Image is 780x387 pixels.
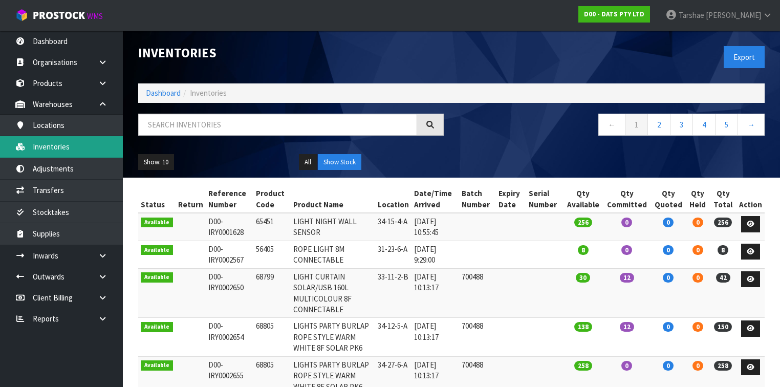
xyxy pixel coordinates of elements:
[138,46,444,60] h1: Inventories
[576,273,590,283] span: 30
[141,245,173,255] span: Available
[663,361,674,371] span: 0
[291,268,375,318] td: LIGHT CURTAIN SOLAR/USB 160L MULTICOLOUR 8F CONNECTABLE
[411,318,459,356] td: [DATE] 10:13:17
[411,241,459,268] td: [DATE] 9:29:00
[291,185,375,213] th: Product Name
[714,361,732,371] span: 258
[253,241,291,268] td: 56405
[716,273,730,283] span: 42
[738,114,765,136] a: →
[620,273,634,283] span: 12
[33,9,85,22] span: ProStock
[736,185,765,213] th: Action
[459,318,496,356] td: 700488
[706,10,761,20] span: [PERSON_NAME]
[411,213,459,241] td: [DATE] 10:55:45
[206,241,254,268] td: D00-IRY0002567
[206,268,254,318] td: D00-IRY0002650
[291,318,375,356] td: LIGHTS PARTY BURLAP ROPE STYLE WARM WHITE 8F SOLAR PK6
[253,185,291,213] th: Product Code
[670,114,693,136] a: 3
[87,11,103,21] small: WMS
[459,268,496,318] td: 700488
[15,9,28,21] img: cube-alt.png
[692,361,703,371] span: 0
[459,114,765,139] nav: Page navigation
[621,245,632,255] span: 0
[718,245,728,255] span: 8
[526,185,563,213] th: Serial Number
[411,268,459,318] td: [DATE] 10:13:17
[621,361,632,371] span: 0
[663,322,674,332] span: 0
[714,322,732,332] span: 150
[206,185,254,213] th: Reference Number
[663,218,674,227] span: 0
[651,185,686,213] th: Qty Quoted
[620,322,634,332] span: 12
[176,185,206,213] th: Return
[291,213,375,241] td: LIGHT NIGHT WALL SENSOR
[692,218,703,227] span: 0
[715,114,738,136] a: 5
[206,318,254,356] td: D00-IRY0002654
[141,360,173,371] span: Available
[578,245,589,255] span: 8
[578,6,650,23] a: D00 - DATS PTY LTD
[603,185,651,213] th: Qty Committed
[375,318,411,356] td: 34-12-5-A
[692,273,703,283] span: 0
[724,46,765,68] button: Export
[253,213,291,241] td: 65451
[190,88,227,98] span: Inventories
[206,213,254,241] td: D00-IRY0001628
[663,273,674,283] span: 0
[584,10,644,18] strong: D00 - DATS PTY LTD
[459,185,496,213] th: Batch Number
[710,185,736,213] th: Qty Total
[141,322,173,332] span: Available
[146,88,181,98] a: Dashboard
[692,322,703,332] span: 0
[291,241,375,268] td: ROPE LIGHT 8M CONNECTABLE
[663,245,674,255] span: 0
[375,268,411,318] td: 33-11-2-B
[679,10,704,20] span: Tarshae
[138,185,176,213] th: Status
[411,185,459,213] th: Date/Time Arrived
[375,185,411,213] th: Location
[318,154,361,170] button: Show Stock
[141,272,173,283] span: Available
[692,245,703,255] span: 0
[714,218,732,227] span: 256
[625,114,648,136] a: 1
[621,218,632,227] span: 0
[138,114,417,136] input: Search inventories
[253,268,291,318] td: 68799
[299,154,317,170] button: All
[574,218,592,227] span: 256
[375,241,411,268] td: 31-23-6-A
[563,185,603,213] th: Qty Available
[138,154,174,170] button: Show: 10
[598,114,625,136] a: ←
[647,114,670,136] a: 2
[574,322,592,332] span: 138
[253,318,291,356] td: 68805
[375,213,411,241] td: 34-15-4-A
[141,218,173,228] span: Available
[692,114,716,136] a: 4
[496,185,526,213] th: Expiry Date
[574,361,592,371] span: 258
[686,185,710,213] th: Qty Held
